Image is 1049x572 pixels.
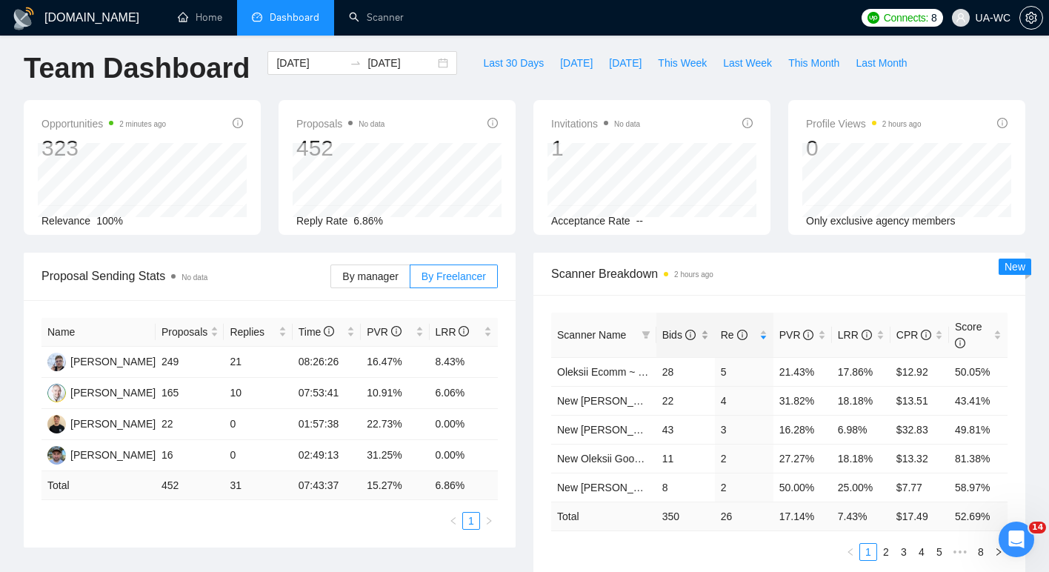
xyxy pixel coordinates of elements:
[198,436,296,495] button: Help
[47,353,66,371] img: IG
[862,330,872,340] span: info-circle
[773,502,832,531] td: 17.14 %
[47,417,156,429] a: AP[PERSON_NAME]
[779,329,814,341] span: PVR
[41,267,330,285] span: Proposal Sending Stats
[47,384,66,402] img: OC
[557,482,824,493] a: New [PERSON_NAME] Facebook Ads - Rest of the World
[224,440,292,471] td: 0
[999,522,1034,557] iframe: To enrich screen reader interactions, please activate Accessibility in Grammarly extension settings
[41,134,166,162] div: 323
[656,473,715,502] td: 8
[33,473,66,483] span: Home
[803,330,813,340] span: info-circle
[656,386,715,415] td: 22
[846,548,855,556] span: left
[997,118,1008,128] span: info-circle
[721,329,747,341] span: Re
[557,366,665,378] a: Oleksii Ecomm ~ World
[860,544,876,560] a: 1
[480,512,498,530] button: right
[444,512,462,530] button: left
[173,24,203,53] img: Profile image for Nazar
[780,51,847,75] button: This Month
[773,444,832,473] td: 27.27%
[723,55,772,71] span: Last Week
[890,415,949,444] td: $32.83
[296,215,347,227] span: Reply Rate
[994,548,1003,556] span: right
[361,347,429,378] td: 16.47%
[361,378,429,409] td: 10.91%
[972,543,990,561] li: 8
[361,440,429,471] td: 31.25%
[96,215,123,227] span: 100%
[806,134,922,162] div: 0
[224,471,292,500] td: 31
[773,386,832,415] td: 31.82%
[896,329,931,341] span: CPR
[391,326,402,336] span: info-circle
[12,7,36,30] img: logo
[349,11,404,24] a: searchScanner
[990,543,1008,561] button: right
[642,330,650,339] span: filter
[557,453,928,465] a: New Oleksii Google Ads Leads - [GEOGRAPHIC_DATA]|[GEOGRAPHIC_DATA]
[715,357,773,386] td: 5
[636,215,643,227] span: --
[367,55,435,71] input: End date
[715,473,773,502] td: 2
[847,51,915,75] button: Last Month
[178,11,222,24] a: homeHome
[662,329,696,341] span: Bids
[949,415,1008,444] td: 49.81%
[913,544,930,560] a: 4
[21,330,275,373] div: ✅ How To: Connect your agency to [DOMAIN_NAME]
[948,543,972,561] li: Next 5 Pages
[276,55,344,71] input: Start date
[47,446,66,465] img: SS
[430,347,498,378] td: 8.43%
[270,11,319,24] span: Dashboard
[842,543,859,561] button: left
[949,444,1008,473] td: 81.38%
[877,543,895,561] li: 2
[737,330,747,340] span: info-circle
[856,55,907,71] span: Last Month
[41,318,156,347] th: Name
[832,386,890,415] td: 18.18%
[674,270,713,279] time: 2 hours ago
[890,444,949,473] td: $13.32
[30,422,248,438] div: 👑 Laziza AI - Job Pre-Qualification
[47,448,156,460] a: SS[PERSON_NAME]
[949,386,1008,415] td: 43.41%
[47,355,156,367] a: IG[PERSON_NAME]
[30,28,53,52] img: logo
[896,544,912,560] a: 3
[145,24,175,53] img: Profile image for Oleksandr
[224,347,292,378] td: 21
[1029,522,1046,533] span: 14
[430,409,498,440] td: 0.00%
[422,270,486,282] span: By Freelancer
[955,321,982,349] span: Score
[842,543,859,561] li: Previous Page
[30,105,267,181] p: Hi [EMAIL_ADDRESS][DOMAIN_NAME] 👋
[430,440,498,471] td: 0.00%
[230,324,275,340] span: Replies
[255,24,282,50] div: Close
[252,12,262,22] span: dashboard
[459,326,469,336] span: info-circle
[475,51,552,75] button: Last 30 Days
[21,295,275,325] button: Search for help
[483,55,544,71] span: Last 30 Days
[773,357,832,386] td: 21.43%
[921,330,931,340] span: info-circle
[832,415,890,444] td: 6.98%
[557,424,979,436] a: New [PERSON_NAME] Google Ads Other - [GEOGRAPHIC_DATA]|[GEOGRAPHIC_DATA]
[70,416,156,432] div: [PERSON_NAME]
[299,326,334,338] span: Time
[296,115,384,133] span: Proposals
[882,120,922,128] time: 2 hours ago
[560,55,593,71] span: [DATE]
